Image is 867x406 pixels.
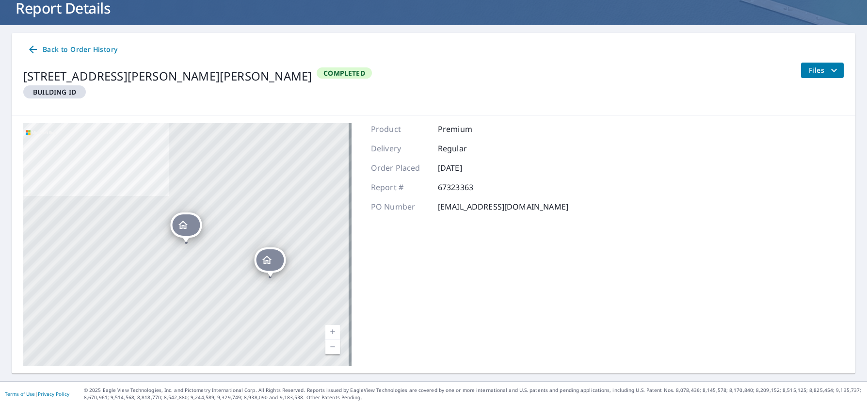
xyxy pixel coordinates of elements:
[438,181,496,193] p: 67323363
[318,68,371,78] span: Completed
[84,387,862,401] p: © 2025 Eagle View Technologies, Inc. and Pictometry International Corp. All Rights Reserved. Repo...
[27,44,117,56] span: Back to Order History
[438,201,568,212] p: [EMAIL_ADDRESS][DOMAIN_NAME]
[809,65,840,76] span: Files
[371,162,429,174] p: Order Placed
[38,390,69,397] a: Privacy Policy
[325,340,340,354] a: Current Level 17, Zoom Out
[5,391,69,397] p: |
[438,162,496,174] p: [DATE]
[438,143,496,154] p: Regular
[371,143,429,154] p: Delivery
[23,41,121,59] a: Back to Order History
[325,325,340,340] a: Current Level 17, Zoom In
[371,201,429,212] p: PO Number
[23,67,312,85] div: [STREET_ADDRESS][PERSON_NAME][PERSON_NAME]
[5,390,35,397] a: Terms of Use
[801,63,844,78] button: filesDropdownBtn-67323363
[438,123,496,135] p: Premium
[33,87,76,97] em: Building ID
[255,247,286,277] div: Dropped pin, building , Residential property, 135 Sharkey Rd Morehead, KY 40351
[371,123,429,135] p: Product
[170,212,202,243] div: Dropped pin, building , Residential property, 135 Sharkey Rd Morehead, KY 40351
[371,181,429,193] p: Report #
